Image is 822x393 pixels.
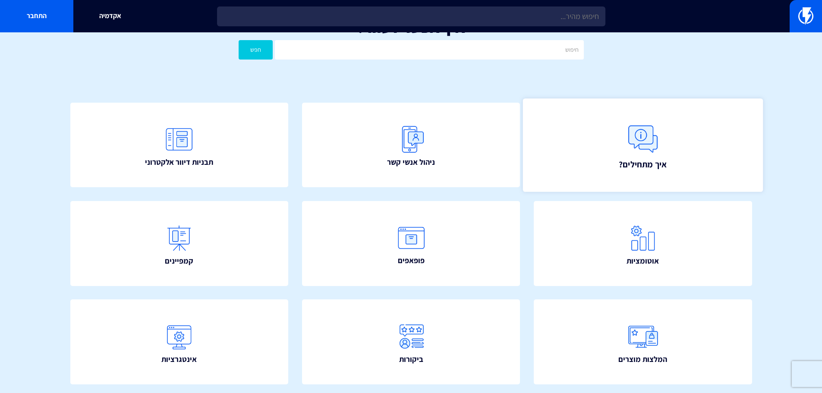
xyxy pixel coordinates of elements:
[302,299,520,384] a: ביקורות
[387,157,435,168] span: ניהול אנשי קשר
[145,157,213,168] span: תבניות דיוור אלקטרוני
[161,354,197,365] span: אינטגרציות
[302,201,520,286] a: פופאפים
[302,103,520,188] a: ניהול אנשי קשר
[13,19,809,36] h1: איך אפשר לעזור?
[534,299,752,384] a: המלצות מוצרים
[399,354,423,365] span: ביקורות
[239,40,273,60] button: חפש
[70,299,289,384] a: אינטגרציות
[618,354,667,365] span: המלצות מוצרים
[619,158,667,170] span: איך מתחילים?
[627,255,659,267] span: אוטומציות
[275,40,583,60] input: חיפוש
[217,6,605,26] input: חיפוש מהיר...
[523,98,763,192] a: איך מתחילים?
[70,201,289,286] a: קמפיינים
[165,255,193,267] span: קמפיינים
[534,201,752,286] a: אוטומציות
[70,103,289,188] a: תבניות דיוור אלקטרוני
[398,255,425,266] span: פופאפים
